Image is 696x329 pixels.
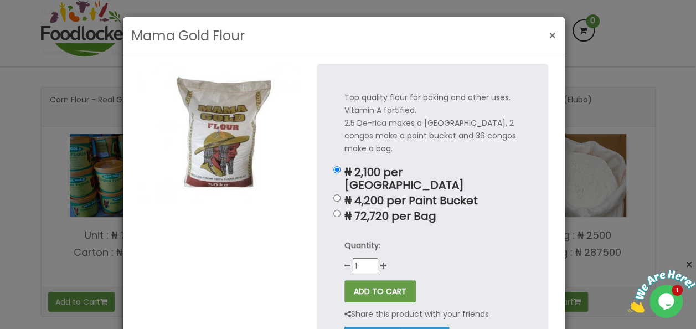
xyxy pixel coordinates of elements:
[627,260,696,312] iframe: chat widget
[344,194,520,207] p: ₦ 4,200 per Paint Bucket
[344,280,416,302] button: ADD TO CART
[543,24,562,47] button: Close
[333,210,341,217] input: ₦ 72,720 per Bag
[140,64,300,201] img: Mama Gold Flour
[131,25,245,47] h3: Mama Gold Flour
[549,28,556,44] span: ×
[344,210,520,223] p: ₦ 72,720 per Bag
[333,166,341,173] input: ₦ 2,100 per [GEOGRAPHIC_DATA]
[344,240,380,251] strong: Quantity:
[344,91,520,155] p: Top quality flour for baking and other uses. Vitamin A fortified. 2.5 De-rica makes a [GEOGRAPHIC...
[344,308,489,321] p: Share this product with your friends
[333,194,341,202] input: ₦ 4,200 per Paint Bucket
[344,166,520,192] p: ₦ 2,100 per [GEOGRAPHIC_DATA]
